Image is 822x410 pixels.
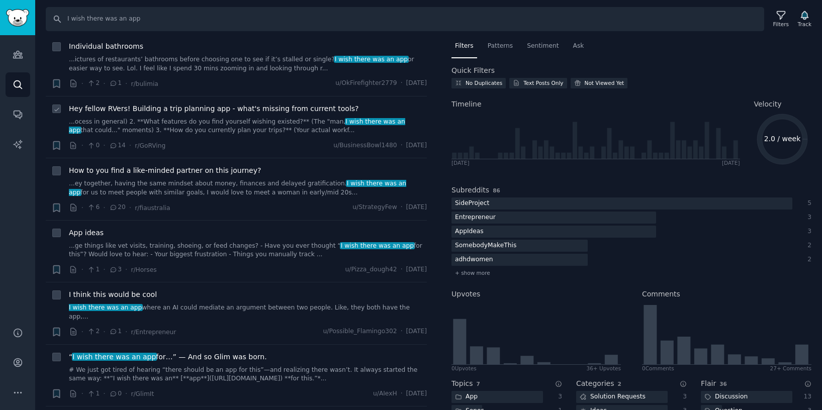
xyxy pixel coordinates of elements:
div: 3 [803,227,812,236]
h2: Topics [451,378,473,389]
div: adhdwomen [451,254,497,266]
span: · [129,140,131,151]
span: · [103,78,105,89]
span: · [401,141,403,150]
span: u/BusinessBowl1480 [333,141,397,150]
span: r/Entrepreneur [131,329,176,336]
h2: Upvotes [451,289,480,299]
a: ...ictures of restaurants’ bathrooms before choosing one to see if it’s stalled or single?I wish ... [69,55,427,73]
div: 36+ Upvotes [586,365,621,372]
img: GummySearch logo [6,9,29,27]
div: 3 [678,392,687,401]
a: ...ge things like vet visits, training, shoeing, or feed changes? - Have you ever thought “I wish... [69,242,427,259]
span: Ask [573,42,584,51]
span: r/GlimIt [131,390,154,397]
span: u/AIexH [373,389,397,398]
span: · [81,140,83,151]
span: [DATE] [406,389,427,398]
span: “ for…” — And so Glim was born. [69,352,267,362]
div: [DATE] [451,159,470,166]
span: 14 [109,141,126,150]
div: 5 [803,199,812,208]
span: u/OkFirefighter2779 [335,79,397,88]
span: I wish there was an app [340,242,415,249]
span: 2 [617,381,621,387]
a: ...ey together, having the same mindset about money, finances and delayed gratification.I wish th... [69,179,427,197]
span: · [401,327,403,336]
span: Individual bathrooms [69,41,143,52]
span: r/Horses [131,266,156,273]
div: Discussion [701,391,751,403]
span: I wish there was an app [69,180,406,196]
span: [DATE] [406,79,427,88]
span: 0 [109,389,122,398]
h2: Categories [576,378,614,389]
span: Hey fellow RVers! Building a trip planning app - what's missing from current tools? [69,104,359,114]
div: SideProject [451,197,493,210]
span: 36 [719,381,727,387]
a: ...ocess in general) 2. **What features do you find yourself wishing existed?** (The "man,I wish ... [69,118,427,135]
span: [DATE] [406,265,427,274]
div: [DATE] [722,159,740,166]
div: AppIdeas [451,226,487,238]
span: · [129,202,131,213]
h2: Quick Filters [451,65,495,76]
a: How to you find a like-minded partner on this journey? [69,165,261,176]
span: [DATE] [406,327,427,336]
span: r/GoRVing [135,142,165,149]
span: · [401,389,403,398]
span: Timeline [451,99,482,110]
span: · [103,202,105,213]
span: + show more [455,269,490,276]
span: 1 [87,389,100,398]
span: · [401,79,403,88]
span: I wish there was an app [72,353,157,361]
span: 7 [477,381,480,387]
span: · [125,327,127,337]
span: · [81,202,83,213]
h2: Comments [642,289,680,299]
span: Velocity [754,99,782,110]
span: 1 [109,79,122,88]
span: 1 [109,327,122,336]
div: App [451,391,481,403]
div: Not Viewed Yet [585,79,624,86]
div: Solution Requests [576,391,649,403]
span: u/StrategyFew [352,203,397,212]
div: Filters [773,21,789,28]
span: Patterns [488,42,513,51]
span: · [125,78,127,89]
div: 27+ Comments [770,365,811,372]
span: · [81,264,83,275]
text: 2.0 / week [764,135,801,143]
span: 2 [87,327,100,336]
a: # We just got tired of hearing “there should be an app for this”—and realizing there wasn’t. It a... [69,366,427,383]
div: Text Posts Only [523,79,563,86]
div: Track [798,21,811,28]
span: · [125,388,127,399]
a: App ideas [69,228,104,238]
span: · [103,264,105,275]
span: [DATE] [406,203,427,212]
span: u/Pizza_dough42 [345,265,397,274]
h2: Flair [701,378,716,389]
span: · [125,264,127,275]
div: 2 [803,255,812,264]
div: 13 [803,392,812,401]
span: 1 [87,265,100,274]
span: u/Possible_Flamingo302 [323,327,397,336]
span: 20 [109,203,126,212]
span: · [81,327,83,337]
a: I think this would be cool [69,289,157,300]
div: 0 Upvote s [451,365,477,372]
h2: Subreddits [451,185,489,195]
span: 6 [87,203,100,212]
a: “I wish there was an appfor…” — And so Glim was born. [69,352,267,362]
span: I wish there was an app [68,304,143,311]
span: r/fiaustralia [135,204,170,212]
div: No Duplicates [466,79,502,86]
div: Entrepreneur [451,212,499,224]
span: · [103,327,105,337]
